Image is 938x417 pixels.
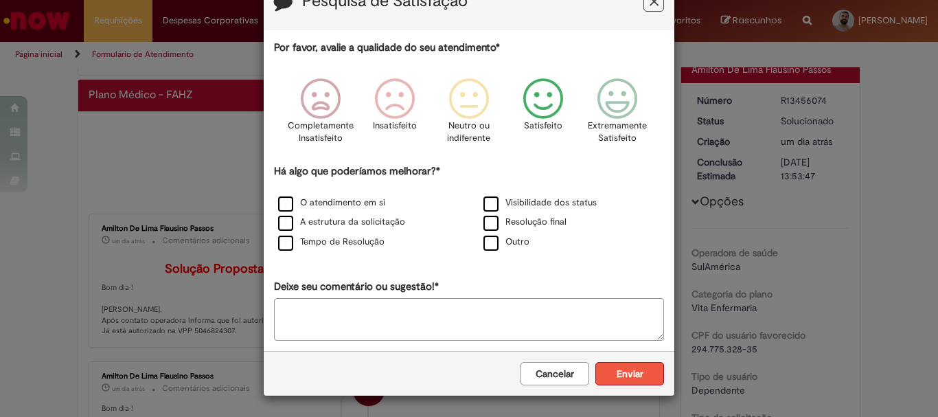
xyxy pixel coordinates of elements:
[444,120,494,145] p: Neutro ou indiferente
[582,68,652,162] div: Extremamente Satisfeito
[274,41,500,55] label: Por favor, avalie a qualidade do seu atendimento*
[595,362,664,385] button: Enviar
[288,120,354,145] p: Completamente Insatisfeito
[483,216,567,229] label: Resolução final
[274,280,439,294] label: Deixe seu comentário ou sugestão!*
[360,68,430,162] div: Insatisfeito
[588,120,647,145] p: Extremamente Satisfeito
[278,196,385,210] label: O atendimento em si
[373,120,417,133] p: Insatisfeito
[278,216,405,229] label: A estrutura da solicitação
[285,68,355,162] div: Completamente Insatisfeito
[483,236,529,249] label: Outro
[278,236,385,249] label: Tempo de Resolução
[524,120,562,133] p: Satisfeito
[521,362,589,385] button: Cancelar
[483,196,597,210] label: Visibilidade dos status
[434,68,504,162] div: Neutro ou indiferente
[508,68,578,162] div: Satisfeito
[274,164,664,253] div: Há algo que poderíamos melhorar?*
